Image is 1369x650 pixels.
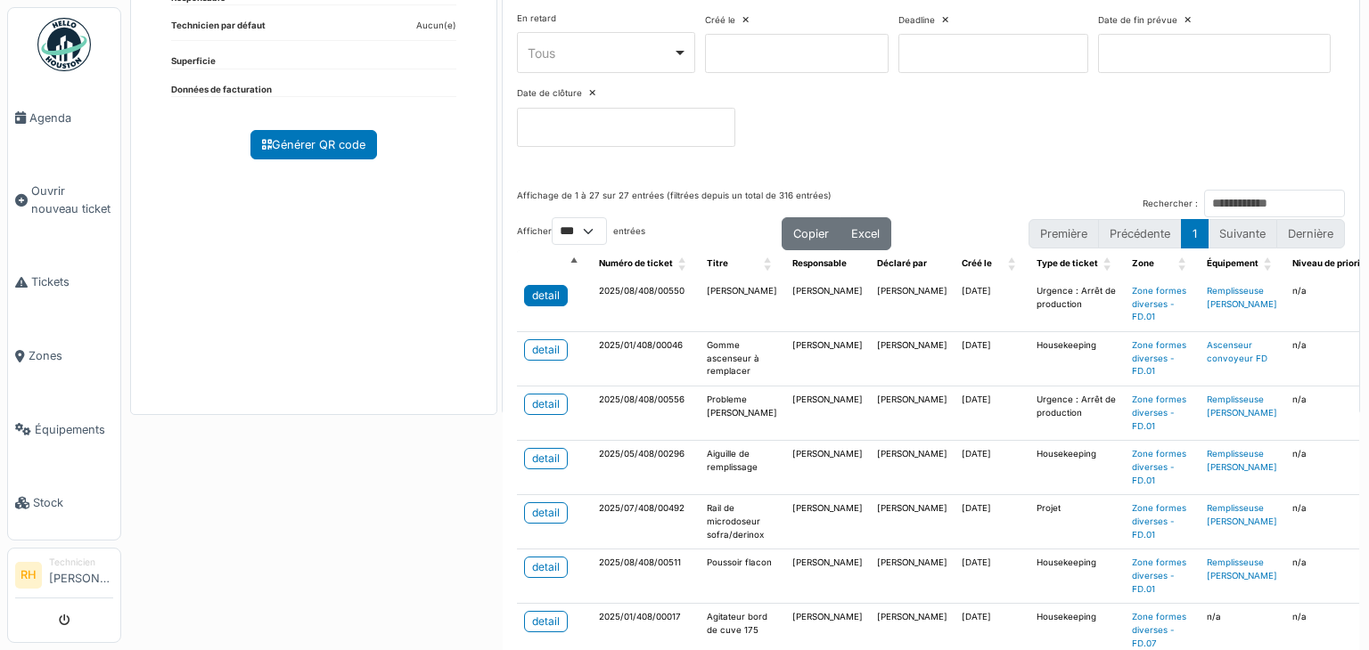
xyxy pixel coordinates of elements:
[1264,250,1275,278] span: Équipement: Activate to sort
[33,494,113,511] span: Stock
[785,386,870,441] td: [PERSON_NAME]
[171,84,272,97] dt: Données de facturation
[592,332,700,386] td: 2025/01/408/00046
[1132,258,1154,268] span: Zone
[955,495,1029,549] td: [DATE]
[1143,198,1198,211] label: Rechercher :
[898,14,935,28] label: Deadline
[1132,449,1186,484] a: Zone formes diverses - FD.01
[37,18,91,71] img: Badge_color-CXgf-gQk.svg
[700,441,785,495] td: Aiguille de remplissage
[517,190,832,217] div: Affichage de 1 à 27 sur 27 entrées (filtrées depuis un total de 316 entrées)
[678,250,689,278] span: Numéro de ticket: Activate to sort
[851,227,880,240] span: Excel
[517,87,582,101] label: Date de clôture
[599,258,673,268] span: Numéro de ticket
[955,549,1029,604] td: [DATE]
[955,332,1029,386] td: [DATE]
[1132,557,1186,593] a: Zone formes diverses - FD.01
[532,559,560,575] div: detail
[532,288,560,304] div: detail
[870,495,955,549] td: [PERSON_NAME]
[870,549,955,604] td: [PERSON_NAME]
[552,217,607,245] select: Afficherentrées
[29,110,113,126] span: Agenda
[524,502,568,524] a: detail
[1178,250,1189,278] span: Zone: Activate to sort
[524,285,568,306] a: detail
[840,217,891,250] button: Excel
[35,421,113,438] span: Équipements
[1132,503,1186,539] a: Zone formes diverses - FD.01
[1029,219,1345,248] nav: pagination
[1132,340,1186,376] a: Zone formes diverses - FD.01
[785,441,870,495] td: [PERSON_NAME]
[250,130,377,159] a: Générer QR code
[870,386,955,441] td: [PERSON_NAME]
[416,20,456,33] dd: Aucun(e)
[785,549,870,604] td: [PERSON_NAME]
[700,386,785,441] td: Probleme [PERSON_NAME]
[1207,394,1277,418] a: Remplisseuse [PERSON_NAME]
[785,495,870,549] td: [PERSON_NAME]
[31,273,113,290] span: Tickets
[8,393,120,467] a: Équipements
[955,386,1029,441] td: [DATE]
[700,495,785,549] td: Rail de microdoseur sofra/derinox
[1029,278,1125,332] td: Urgence : Arrêt de production
[1207,503,1277,526] a: Remplisseuse [PERSON_NAME]
[592,441,700,495] td: 2025/05/408/00296
[793,227,829,240] span: Copier
[49,556,113,594] li: [PERSON_NAME]
[764,250,775,278] span: Titre: Activate to sort
[785,278,870,332] td: [PERSON_NAME]
[870,278,955,332] td: [PERSON_NAME]
[528,44,673,62] div: Tous
[532,613,560,630] div: detail
[1207,340,1267,363] a: Ascenseur convoyeur FD
[532,396,560,412] div: detail
[1029,386,1125,441] td: Urgence : Arrêt de production
[517,217,645,245] label: Afficher entrées
[524,557,568,578] a: detail
[15,556,113,598] a: RH Technicien[PERSON_NAME]
[1132,612,1186,647] a: Zone formes diverses - FD.07
[1029,495,1125,549] td: Projet
[1207,286,1277,309] a: Remplisseuse [PERSON_NAME]
[171,20,266,40] dt: Technicien par défaut
[1181,219,1209,248] button: 1
[8,81,120,155] a: Agenda
[1292,258,1369,268] span: Niveau de priorité
[592,495,700,549] td: 2025/07/408/00492
[955,441,1029,495] td: [DATE]
[1207,449,1277,472] a: Remplisseuse [PERSON_NAME]
[532,505,560,521] div: detail
[31,183,113,216] span: Ouvrir nouveau ticket
[171,55,216,69] dt: Superficie
[1029,332,1125,386] td: Housekeeping
[1029,549,1125,604] td: Housekeeping
[962,258,992,268] span: Créé le
[1132,394,1186,430] a: Zone formes diverses - FD.01
[49,556,113,569] div: Technicien
[8,319,120,393] a: Zones
[792,258,847,268] span: Responsable
[782,217,840,250] button: Copier
[15,562,42,589] li: RH
[524,394,568,415] a: detail
[29,347,113,364] span: Zones
[870,332,955,386] td: [PERSON_NAME]
[8,467,120,540] a: Stock
[524,448,568,469] a: detail
[524,611,568,632] a: detail
[1098,14,1177,28] label: Date de fin prévue
[705,14,735,28] label: Créé le
[700,332,785,386] td: Gomme ascenseur à remplacer
[517,12,556,26] label: En retard
[700,278,785,332] td: [PERSON_NAME]
[1037,258,1098,268] span: Type de ticket
[532,342,560,358] div: detail
[785,332,870,386] td: [PERSON_NAME]
[1103,250,1114,278] span: Type de ticket: Activate to sort
[1207,258,1258,268] span: Équipement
